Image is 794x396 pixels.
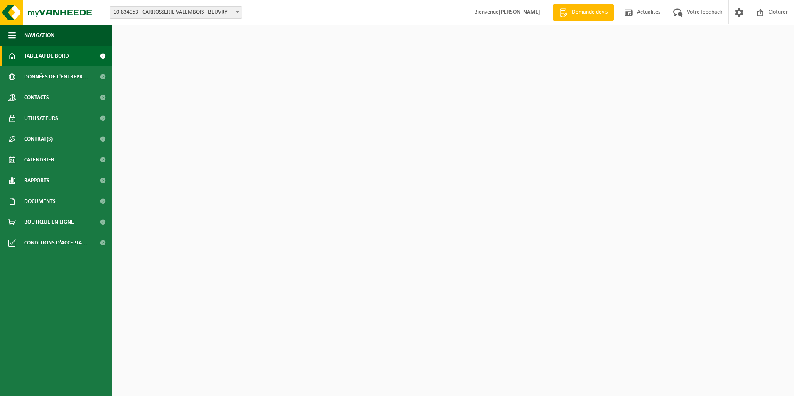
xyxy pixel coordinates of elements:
span: Documents [24,191,56,212]
span: Contacts [24,87,49,108]
span: Contrat(s) [24,129,53,149]
span: Données de l'entrepr... [24,66,88,87]
span: Calendrier [24,149,54,170]
span: Boutique en ligne [24,212,74,232]
span: Tableau de bord [24,46,69,66]
span: 10-834053 - CARROSSERIE VALEMBOIS - BEUVRY [110,7,242,18]
a: Demande devis [553,4,614,21]
strong: [PERSON_NAME] [499,9,540,15]
span: Rapports [24,170,49,191]
span: Conditions d'accepta... [24,232,87,253]
span: Navigation [24,25,54,46]
span: 10-834053 - CARROSSERIE VALEMBOIS - BEUVRY [110,6,242,19]
span: Demande devis [570,8,610,17]
span: Utilisateurs [24,108,58,129]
